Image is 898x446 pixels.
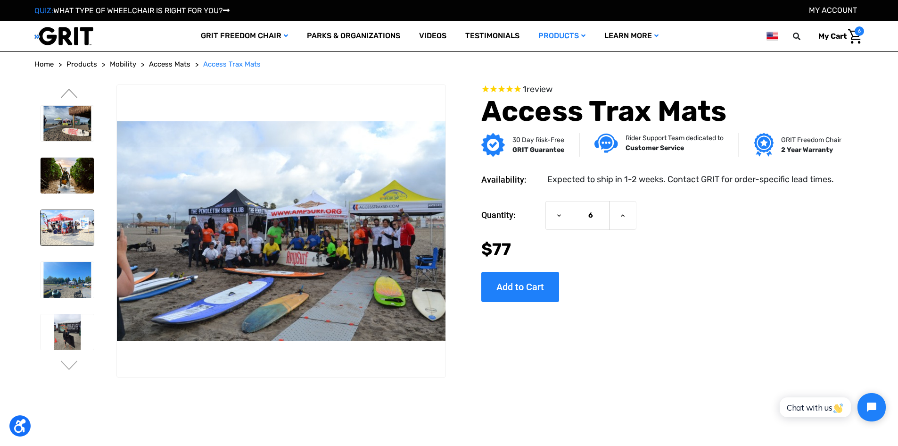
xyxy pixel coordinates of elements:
span: Access Trax Mats [203,60,261,68]
input: Search [797,26,811,46]
span: My Cart [818,32,847,41]
span: QUIZ: [34,6,53,15]
p: 30 Day Risk-Free [512,135,564,145]
a: Access Mats [149,59,190,70]
a: Videos [410,21,456,51]
h1: Access Trax Mats [481,94,839,128]
a: Mobility [110,59,136,70]
a: Cart with 6 items [811,26,864,46]
img: Customer service [594,134,618,153]
span: Home [34,60,54,68]
dd: Expected to ship in 1-2 weeks. Contact GRIT for order-specific lead times. [547,173,834,186]
nav: Breadcrumb [34,59,864,70]
img: GRIT All-Terrain Wheelchair and Mobility Equipment [34,26,93,46]
a: GRIT Freedom Chair [191,21,297,51]
a: Access Trax Mats [203,59,261,70]
img: GRIT Guarantee [481,133,505,157]
img: Access Trax Mats [117,121,445,340]
span: Mobility [110,60,136,68]
img: Access Trax Mats [41,106,94,142]
a: Products [529,21,595,51]
dt: Availability: [481,173,541,186]
a: Products [66,59,97,70]
span: 1 reviews [523,84,552,94]
span: Rated 5.0 out of 5 stars 1 reviews [481,84,839,95]
span: review [527,84,552,94]
a: Testimonials [456,21,529,51]
input: Add to Cart [481,272,559,302]
iframe: Tidio Chat [769,385,894,429]
img: Access Trax Mats [41,210,94,246]
span: Access Mats [149,60,190,68]
a: Home [34,59,54,70]
strong: 2 Year Warranty [781,146,833,154]
img: Access Trax Mats [41,158,94,194]
p: Rider Support Team dedicated to [626,133,724,143]
a: Parks & Organizations [297,21,410,51]
img: Cart [848,29,862,44]
a: Account [809,6,857,15]
img: us.png [766,30,778,42]
label: Quantity: [481,201,541,229]
span: Products [66,60,97,68]
a: Learn More [595,21,668,51]
span: 6 [855,26,864,36]
button: Go to slide 3 of 6 [59,361,79,372]
img: Grit freedom [754,133,774,157]
p: GRIT Freedom Chair [781,135,841,145]
img: Access Trax Mats [41,314,94,350]
button: Go to slide 1 of 6 [59,89,79,100]
img: Access Trax Mats [41,262,94,298]
strong: Customer Service [626,144,684,152]
strong: GRIT Guarantee [512,146,564,154]
a: QUIZ:WHAT TYPE OF WHEELCHAIR IS RIGHT FOR YOU? [34,6,230,15]
span: $77 [481,239,511,259]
